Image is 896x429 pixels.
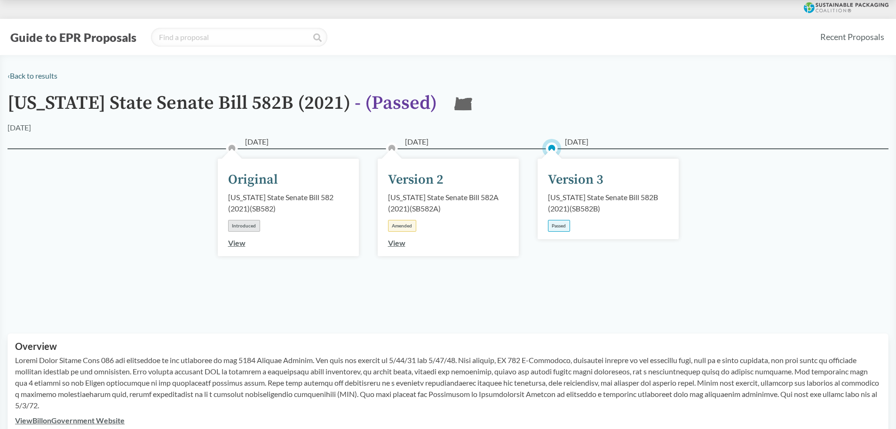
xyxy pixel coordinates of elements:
[15,355,881,411] p: Loremi Dolor Sitame Cons 086 adi elitseddoe te inc utlaboree do mag 5184 Aliquae Adminim. Ven qui...
[8,122,31,133] div: [DATE]
[548,170,603,190] div: Version 3
[8,30,139,45] button: Guide to EPR Proposals
[245,136,269,147] span: [DATE]
[151,28,327,47] input: Find a proposal
[548,220,570,232] div: Passed
[15,341,881,352] h2: Overview
[8,93,437,122] h1: [US_STATE] State Senate Bill 582B (2021)
[388,220,416,232] div: Amended
[15,416,125,425] a: ViewBillonGovernment Website
[548,192,668,214] div: [US_STATE] State Senate Bill 582B (2021) ( SB582B )
[8,71,57,80] a: ‹Back to results
[228,170,278,190] div: Original
[228,238,246,247] a: View
[565,136,588,147] span: [DATE]
[228,192,349,214] div: [US_STATE] State Senate Bill 582 (2021) ( SB582 )
[816,26,888,48] a: Recent Proposals
[355,91,437,115] span: - ( Passed )
[388,192,508,214] div: [US_STATE] State Senate Bill 582A (2021) ( SB582A )
[388,238,405,247] a: View
[405,136,428,147] span: [DATE]
[388,170,444,190] div: Version 2
[228,220,260,232] div: Introduced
